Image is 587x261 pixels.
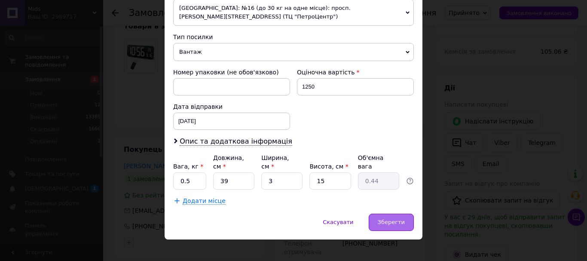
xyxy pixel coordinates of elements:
[309,163,348,170] label: Висота, см
[173,43,414,61] span: Вантаж
[173,163,203,170] label: Вага, кг
[261,154,289,170] label: Ширина, см
[378,219,405,225] span: Зберегти
[183,197,226,205] span: Додати місце
[358,154,399,171] div: Об'ємна вага
[173,68,290,77] div: Номер упаковки (не обов'язково)
[323,219,353,225] span: Скасувати
[297,68,414,77] div: Оціночна вартість
[173,34,213,40] span: Тип посилки
[213,154,244,170] label: Довжина, см
[180,137,292,146] span: Опис та додаткова інформація
[173,102,290,111] div: Дата відправки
